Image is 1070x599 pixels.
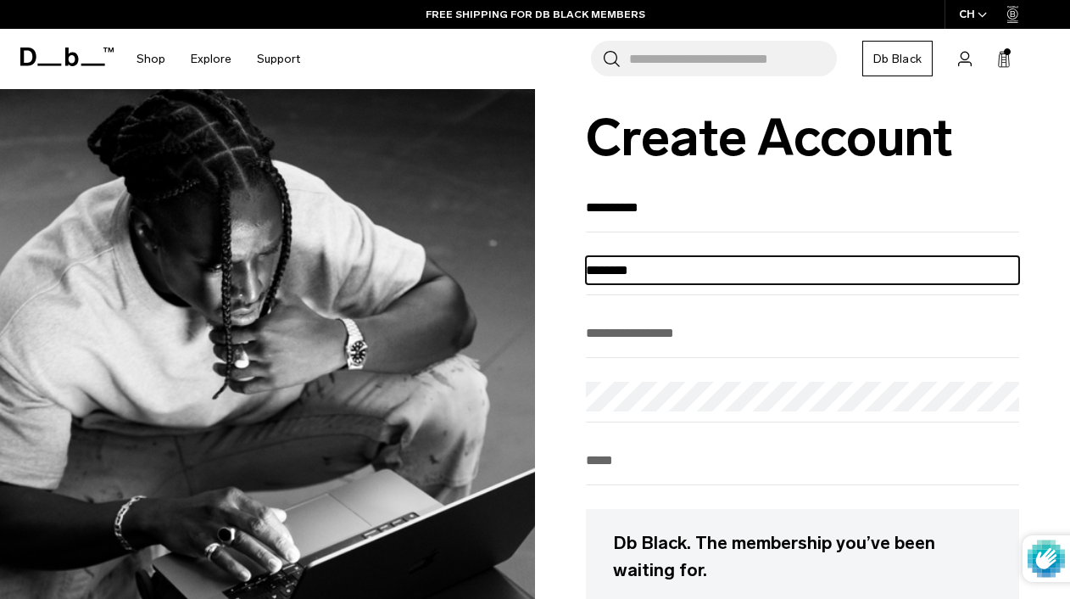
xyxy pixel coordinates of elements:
a: Shop [137,29,165,89]
a: Db Black [862,41,933,76]
span: Create Account [586,107,953,169]
nav: Main Navigation [124,29,313,89]
img: Protected by hCaptcha [1028,535,1065,582]
h4: Db Black. The membership you’ve been waiting for. [613,529,992,583]
a: Support [257,29,300,89]
a: FREE SHIPPING FOR DB BLACK MEMBERS [426,7,645,22]
a: Explore [191,29,231,89]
